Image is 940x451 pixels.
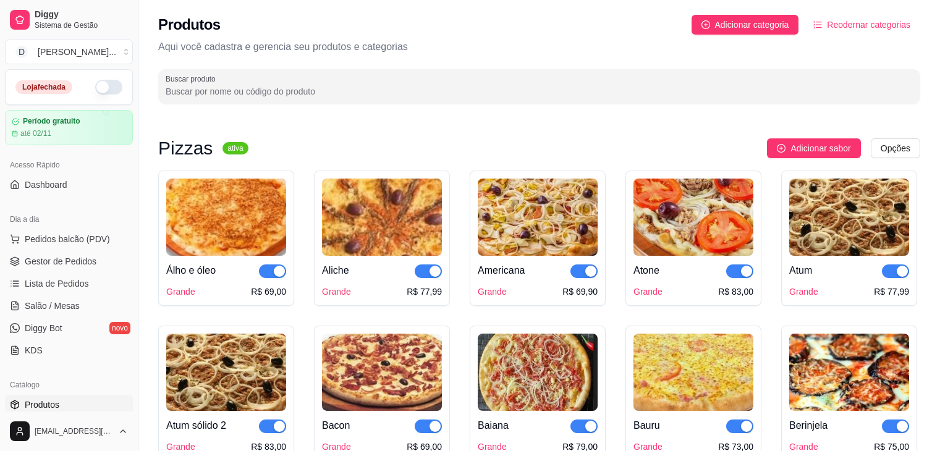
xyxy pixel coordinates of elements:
img: product-image [478,179,598,256]
a: Salão / Mesas [5,296,133,316]
a: Diggy Botnovo [5,318,133,338]
a: Período gratuitoaté 02/11 [5,110,133,145]
img: product-image [633,179,753,256]
label: Buscar produto [166,74,220,84]
div: Americana [478,263,525,278]
span: Diggy Bot [25,322,62,334]
div: Baiana [478,418,509,433]
a: Dashboard [5,175,133,195]
div: R$ 77,99 [407,285,442,298]
span: Sistema de Gestão [35,20,128,30]
span: Opções [881,141,910,155]
button: Opções [871,138,920,158]
button: Pedidos balcão (PDV) [5,229,133,249]
span: Adicionar categoria [715,18,789,32]
article: Período gratuito [23,117,80,126]
div: [PERSON_NAME] ... [38,46,116,58]
span: [EMAIL_ADDRESS][DOMAIN_NAME] [35,426,113,436]
div: Atone [633,263,659,278]
span: Reodernar categorias [827,18,910,32]
div: Bacon [322,418,350,433]
div: Aliche [322,263,349,278]
img: product-image [166,334,286,411]
article: até 02/11 [20,129,51,138]
img: product-image [322,179,442,256]
div: R$ 83,00 [718,285,753,298]
h3: Pizzas [158,141,213,156]
button: Alterar Status [95,80,122,95]
img: product-image [478,334,598,411]
p: Aqui você cadastra e gerencia seu produtos e categorias [158,40,920,54]
a: Gestor de Pedidos [5,251,133,271]
span: D [15,46,28,58]
img: product-image [789,179,909,256]
img: product-image [633,334,753,411]
div: Atum [789,263,812,278]
button: Adicionar sabor [767,138,860,158]
div: Grande [633,285,663,298]
div: Álho e óleo [166,263,216,278]
a: DiggySistema de Gestão [5,5,133,35]
span: Lista de Pedidos [25,277,89,290]
div: Grande [478,285,507,298]
span: Adicionar sabor [790,141,850,155]
div: Grande [322,285,351,298]
h2: Produtos [158,15,221,35]
span: plus-circle [777,144,785,153]
div: Grande [166,285,195,298]
button: [EMAIL_ADDRESS][DOMAIN_NAME] [5,416,133,446]
button: Select a team [5,40,133,64]
div: Acesso Rápido [5,155,133,175]
a: Produtos [5,395,133,415]
span: ordered-list [813,20,822,29]
sup: ativa [222,142,248,154]
div: Catálogo [5,375,133,395]
a: Lista de Pedidos [5,274,133,293]
span: Dashboard [25,179,67,191]
div: Berinjela [789,418,828,433]
span: Pedidos balcão (PDV) [25,233,110,245]
div: R$ 69,00 [251,285,286,298]
span: Salão / Mesas [25,300,80,312]
input: Buscar produto [166,85,913,98]
img: product-image [789,334,909,411]
div: Bauru [633,418,660,433]
div: Dia a dia [5,209,133,229]
span: KDS [25,344,43,356]
button: Reodernar categorias [803,15,920,35]
div: R$ 77,99 [874,285,909,298]
span: plus-circle [701,20,710,29]
img: product-image [166,179,286,256]
a: KDS [5,340,133,360]
span: Produtos [25,398,59,411]
img: product-image [322,334,442,411]
div: Grande [789,285,818,298]
button: Adicionar categoria [692,15,799,35]
div: Atum sólido 2 [166,418,226,433]
div: Loja fechada [15,80,72,94]
div: R$ 69,90 [562,285,598,298]
span: Gestor de Pedidos [25,255,96,268]
span: Diggy [35,9,128,20]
